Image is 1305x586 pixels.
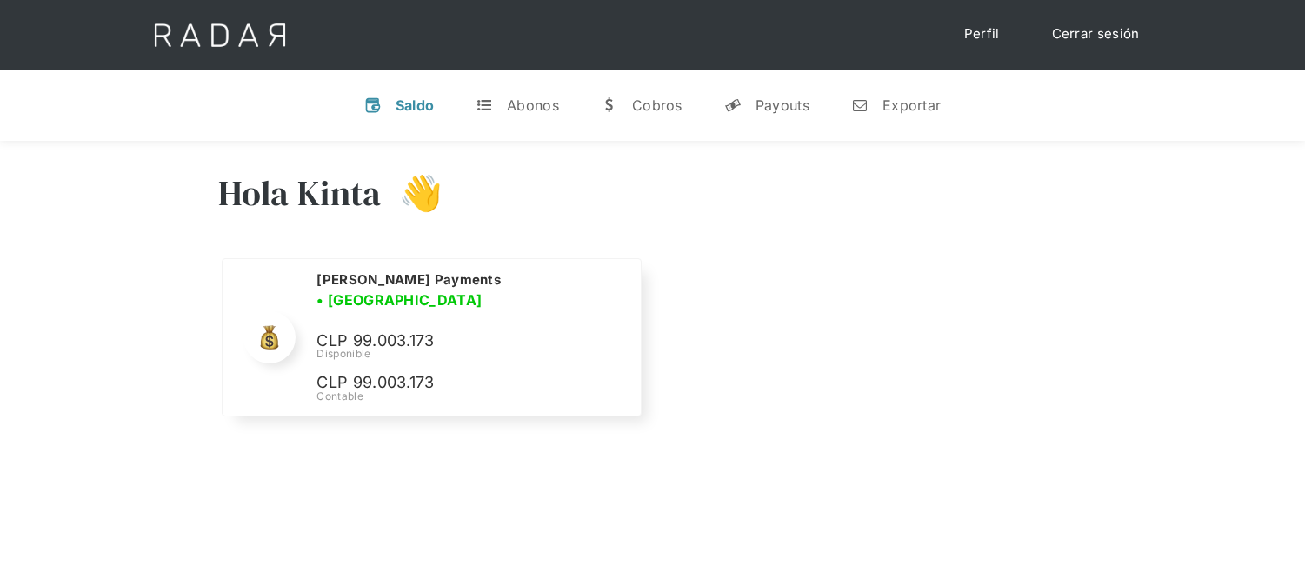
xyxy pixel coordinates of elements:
[396,97,435,114] div: Saldo
[316,346,619,362] div: Disponible
[882,97,941,114] div: Exportar
[851,97,869,114] div: n
[947,17,1017,51] a: Perfil
[316,290,482,310] h3: • [GEOGRAPHIC_DATA]
[632,97,682,114] div: Cobros
[724,97,742,114] div: y
[316,370,577,396] p: CLP 99.003.173
[364,97,382,114] div: v
[316,389,619,404] div: Contable
[1035,17,1157,51] a: Cerrar sesión
[476,97,493,114] div: t
[601,97,618,114] div: w
[756,97,809,114] div: Payouts
[316,329,577,354] p: CLP 99.003.173
[316,271,501,289] h2: [PERSON_NAME] Payments
[382,171,443,215] h3: 👋
[218,171,382,215] h3: Hola Kinta
[507,97,559,114] div: Abonos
